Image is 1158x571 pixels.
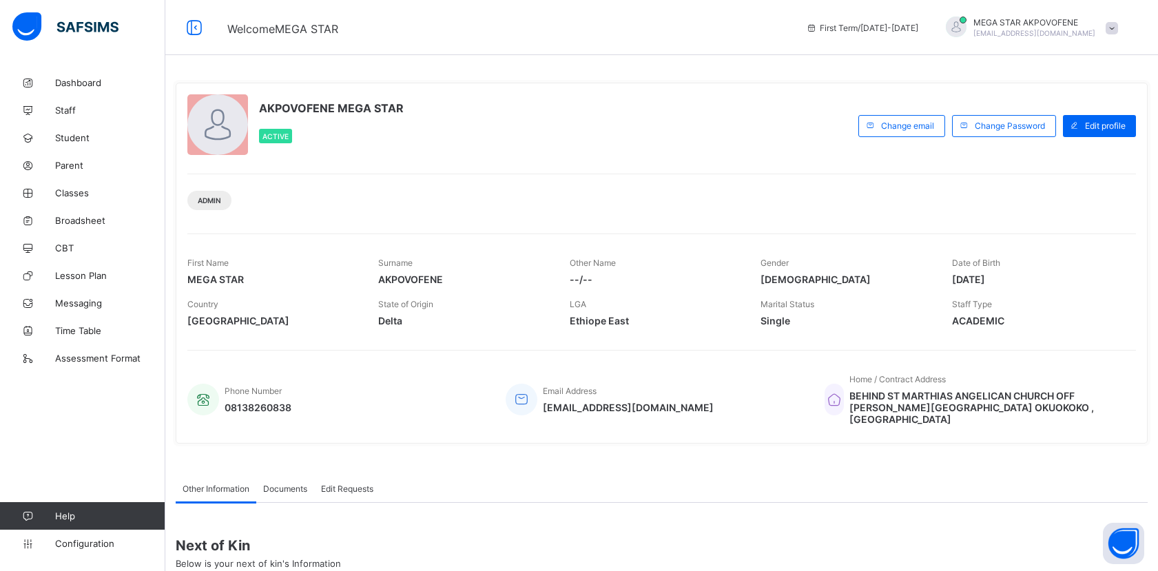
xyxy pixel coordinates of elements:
span: Time Table [55,325,165,336]
span: AKPOVOFENE [378,273,548,285]
span: [DEMOGRAPHIC_DATA] [761,273,931,285]
span: Surname [378,258,413,268]
span: Change email [881,121,934,131]
span: First Name [187,258,229,268]
span: Marital Status [761,299,814,309]
span: [DATE] [952,273,1122,285]
span: Assessment Format [55,353,165,364]
span: Single [761,315,931,326]
span: LGA [570,299,586,309]
span: Ethiope East [570,315,740,326]
span: Admin [198,196,221,205]
span: Home / Contract Address [849,374,946,384]
span: [EMAIL_ADDRESS][DOMAIN_NAME] [543,402,714,413]
span: --/-- [570,273,740,285]
span: MEGA STAR [187,273,358,285]
span: Edit profile [1085,121,1126,131]
span: 08138260838 [225,402,291,413]
span: Student [55,132,165,143]
span: session/term information [806,23,918,33]
img: safsims [12,12,118,41]
span: Lesson Plan [55,270,165,281]
span: Active [262,132,289,141]
span: Parent [55,160,165,171]
span: Other Name [570,258,616,268]
span: [EMAIL_ADDRESS][DOMAIN_NAME] [973,29,1095,37]
span: Gender [761,258,789,268]
span: ACADEMIC [952,315,1122,326]
button: Open asap [1103,523,1144,564]
span: Email Address [543,386,597,396]
span: Edit Requests [321,484,373,494]
span: Other Information [183,484,249,494]
span: Below is your next of kin's Information [176,558,341,569]
span: Change Password [975,121,1045,131]
span: Staff Type [952,299,992,309]
span: Classes [55,187,165,198]
span: Country [187,299,218,309]
span: Messaging [55,298,165,309]
span: Configuration [55,538,165,549]
span: Delta [378,315,548,326]
span: Next of Kin [176,537,1148,554]
span: Documents [263,484,307,494]
span: BEHIND ST MARTHIAS ANGELICAN CHURCH OFF [PERSON_NAME][GEOGRAPHIC_DATA] OKUOKOKO , [GEOGRAPHIC_DATA] [849,390,1122,425]
span: State of Origin [378,299,433,309]
span: [GEOGRAPHIC_DATA] [187,315,358,326]
span: Staff [55,105,165,116]
span: MEGA STAR AKPOVOFENE [973,17,1095,28]
span: Phone Number [225,386,282,396]
span: Help [55,510,165,521]
div: MEGA STARAKPOVOFENE [932,17,1125,39]
span: Date of Birth [952,258,1000,268]
span: Welcome MEGA STAR [227,22,338,36]
span: CBT [55,242,165,253]
span: Broadsheet [55,215,165,226]
span: AKPOVOFENE MEGA STAR [259,101,404,115]
span: Dashboard [55,77,165,88]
